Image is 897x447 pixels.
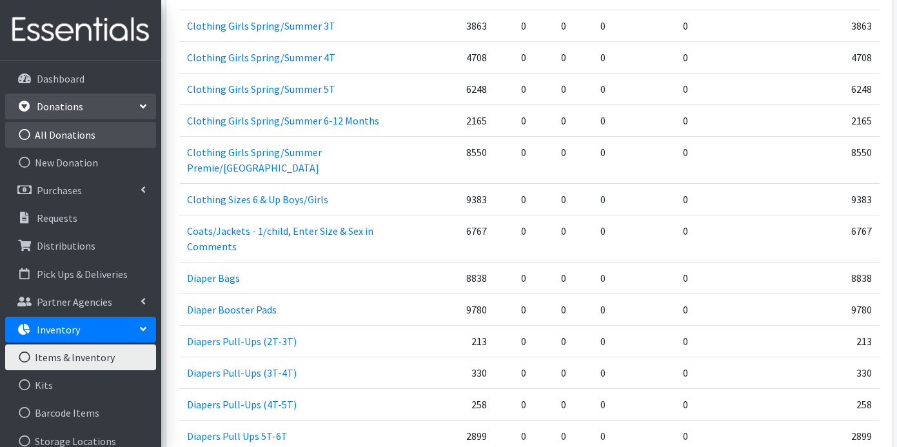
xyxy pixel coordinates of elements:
td: 0 [495,73,534,104]
td: 6248 [807,73,879,104]
td: 0 [534,136,573,183]
td: 6248 [413,73,495,104]
td: 0 [613,41,696,73]
td: 0 [613,10,696,41]
td: 0 [495,388,534,420]
td: 0 [495,136,534,183]
td: 0 [574,10,613,41]
img: HumanEssentials [5,8,156,52]
td: 213 [807,325,879,357]
p: Inventory [37,323,80,336]
a: Diapers Pull Ups 5T-6T [187,430,288,442]
td: 0 [495,215,534,262]
a: Diaper Bags [187,272,240,284]
td: 2165 [807,104,879,136]
td: 213 [413,325,495,357]
p: Donations [37,100,83,113]
a: Dashboard [5,66,156,92]
a: Coats/Jackets - 1/child, Enter Size & Sex in Comments [187,224,373,253]
td: 0 [534,262,573,293]
td: 0 [613,325,696,357]
td: 0 [534,183,573,215]
td: 258 [413,388,495,420]
td: 2165 [413,104,495,136]
td: 3863 [807,10,879,41]
td: 0 [495,104,534,136]
a: Partner Agencies [5,289,156,315]
td: 6767 [413,215,495,262]
td: 0 [613,262,696,293]
td: 0 [495,183,534,215]
td: 0 [495,293,534,325]
td: 0 [495,41,534,73]
td: 0 [574,183,613,215]
a: Items & Inventory [5,344,156,370]
a: Distributions [5,233,156,259]
a: Diapers Pull-Ups (3T-4T) [187,366,297,379]
a: Clothing Girls Spring/Summer 5T [187,83,335,95]
a: All Donations [5,122,156,148]
td: 4708 [807,41,879,73]
a: Kits [5,372,156,398]
td: 8838 [807,262,879,293]
a: Barcode Items [5,400,156,426]
td: 3863 [413,10,495,41]
a: Purchases [5,177,156,203]
td: 0 [534,104,573,136]
td: 0 [613,388,696,420]
a: Pick Ups & Deliveries [5,261,156,287]
p: Partner Agencies [37,295,112,308]
td: 0 [574,215,613,262]
td: 0 [534,388,573,420]
td: 0 [613,357,696,388]
td: 0 [574,104,613,136]
td: 258 [807,388,879,420]
td: 0 [574,293,613,325]
td: 0 [574,73,613,104]
td: 0 [534,293,573,325]
td: 0 [613,215,696,262]
td: 6767 [807,215,879,262]
a: Clothing Girls Spring/Summer 4T [187,51,335,64]
td: 4708 [413,41,495,73]
td: 0 [613,136,696,183]
td: 0 [574,136,613,183]
td: 0 [574,357,613,388]
td: 0 [534,10,573,41]
td: 0 [534,325,573,357]
td: 0 [534,215,573,262]
td: 0 [613,183,696,215]
td: 9780 [413,293,495,325]
td: 0 [495,325,534,357]
p: Purchases [37,184,82,197]
td: 9383 [807,183,879,215]
a: Requests [5,205,156,231]
a: Diapers Pull-Ups (2T-3T) [187,335,297,348]
td: 330 [413,357,495,388]
td: 0 [574,262,613,293]
td: 0 [613,73,696,104]
a: Donations [5,94,156,119]
a: Diaper Booster Pads [187,303,277,316]
td: 0 [495,357,534,388]
a: Diapers Pull-Ups (4T-5T) [187,398,297,411]
td: 0 [534,357,573,388]
td: 0 [495,10,534,41]
a: Clothing Girls Spring/Summer 6-12 Months [187,114,379,127]
p: Requests [37,212,77,224]
td: 8838 [413,262,495,293]
a: Inventory [5,317,156,343]
td: 0 [574,388,613,420]
td: 0 [574,325,613,357]
td: 330 [807,357,879,388]
p: Dashboard [37,72,84,85]
p: Pick Ups & Deliveries [37,268,128,281]
td: 0 [574,41,613,73]
td: 0 [613,104,696,136]
td: 0 [495,262,534,293]
td: 8550 [807,136,879,183]
td: 9383 [413,183,495,215]
a: Clothing Girls Spring/Summer Premie/[GEOGRAPHIC_DATA] [187,146,322,174]
td: 0 [613,293,696,325]
a: Clothing Sizes 6 & Up Boys/Girls [187,193,328,206]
